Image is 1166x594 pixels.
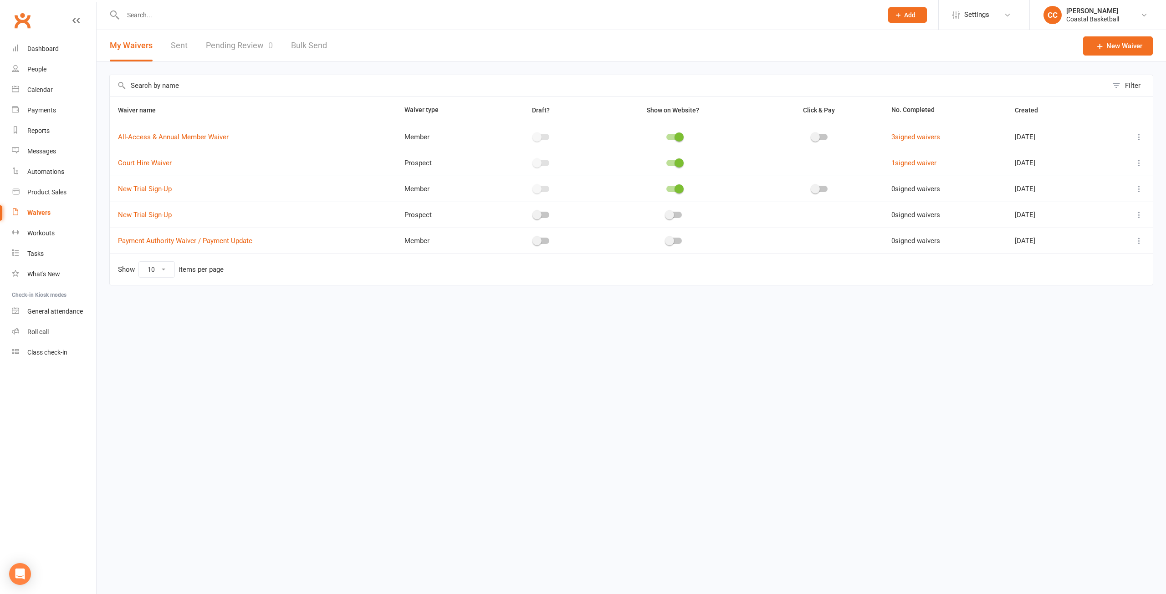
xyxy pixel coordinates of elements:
[1083,36,1153,56] a: New Waiver
[118,133,229,141] a: All-Access & Annual Member Waiver
[12,80,96,100] a: Calendar
[1108,75,1153,96] button: Filter
[524,105,560,116] button: Draft?
[118,211,172,219] a: New Trial Sign-Up
[171,30,188,61] a: Sent
[118,261,224,278] div: Show
[883,96,1007,124] th: No. Completed
[27,250,44,257] div: Tasks
[12,223,96,244] a: Workouts
[12,100,96,121] a: Payments
[27,168,64,175] div: Automations
[27,308,83,315] div: General attendance
[12,342,96,363] a: Class kiosk mode
[27,270,60,278] div: What's New
[639,105,709,116] button: Show on Website?
[120,9,876,21] input: Search...
[110,75,1108,96] input: Search by name
[118,185,172,193] a: New Trial Sign-Up
[1015,105,1048,116] button: Created
[27,328,49,335] div: Roll call
[1007,150,1101,176] td: [DATE]
[1125,80,1140,91] div: Filter
[12,121,96,141] a: Reports
[891,185,940,193] span: 0 signed waivers
[532,107,550,114] span: Draft?
[1015,107,1048,114] span: Created
[396,202,492,228] td: Prospect
[12,203,96,223] a: Waivers
[647,107,699,114] span: Show on Website?
[206,30,273,61] a: Pending Review0
[1007,124,1101,150] td: [DATE]
[12,244,96,264] a: Tasks
[891,159,936,167] a: 1signed waiver
[904,11,915,19] span: Add
[1007,228,1101,254] td: [DATE]
[1007,176,1101,202] td: [DATE]
[888,7,927,23] button: Add
[396,228,492,254] td: Member
[268,41,273,50] span: 0
[118,107,166,114] span: Waiver name
[291,30,327,61] a: Bulk Send
[396,150,492,176] td: Prospect
[396,124,492,150] td: Member
[1043,6,1062,24] div: CC
[11,9,34,32] a: Clubworx
[118,105,166,116] button: Waiver name
[27,349,67,356] div: Class check-in
[891,211,940,219] span: 0 signed waivers
[12,264,96,284] a: What's New
[12,141,96,162] a: Messages
[27,45,59,52] div: Dashboard
[795,105,845,116] button: Click & Pay
[12,59,96,80] a: People
[891,133,940,141] a: 3signed waivers
[118,159,172,167] a: Court Hire Waiver
[1066,15,1119,23] div: Coastal Basketball
[27,107,56,114] div: Payments
[12,162,96,182] a: Automations
[27,229,55,237] div: Workouts
[179,266,224,274] div: items per page
[891,237,940,245] span: 0 signed waivers
[12,301,96,322] a: General attendance kiosk mode
[12,182,96,203] a: Product Sales
[1007,202,1101,228] td: [DATE]
[27,147,56,155] div: Messages
[27,66,46,73] div: People
[1066,7,1119,15] div: [PERSON_NAME]
[964,5,989,25] span: Settings
[12,39,96,59] a: Dashboard
[118,237,252,245] a: Payment Authority Waiver / Payment Update
[27,127,50,134] div: Reports
[803,107,835,114] span: Click & Pay
[27,188,66,196] div: Product Sales
[27,209,51,216] div: Waivers
[396,176,492,202] td: Member
[396,96,492,124] th: Waiver type
[27,86,53,93] div: Calendar
[9,563,31,585] div: Open Intercom Messenger
[12,322,96,342] a: Roll call
[110,30,153,61] button: My Waivers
